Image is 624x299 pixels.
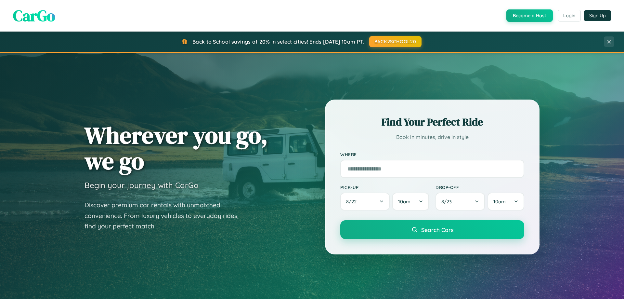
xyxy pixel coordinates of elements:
button: 10am [392,193,429,211]
span: Search Cars [421,226,453,233]
button: 8/22 [340,193,390,211]
p: Discover premium car rentals with unmatched convenience. From luxury vehicles to everyday rides, ... [84,200,247,232]
button: 8/23 [435,193,485,211]
label: Pick-up [340,184,429,190]
h3: Begin your journey with CarGo [84,180,199,190]
span: Back to School savings of 20% in select cities! Ends [DATE] 10am PT. [192,38,364,45]
h1: Wherever you go, we go [84,122,268,174]
span: 10am [493,198,506,205]
button: Sign Up [584,10,611,21]
span: 8 / 22 [346,198,360,205]
button: 10am [487,193,524,211]
button: BACK2SCHOOL20 [369,36,422,47]
button: Login [558,10,581,21]
p: Book in minutes, drive in style [340,132,524,142]
label: Drop-off [435,184,524,190]
span: 8 / 23 [441,198,455,205]
label: Where [340,152,524,157]
button: Become a Host [506,9,553,22]
span: CarGo [13,5,55,26]
button: Search Cars [340,220,524,239]
h2: Find Your Perfect Ride [340,115,524,129]
span: 10am [398,198,410,205]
